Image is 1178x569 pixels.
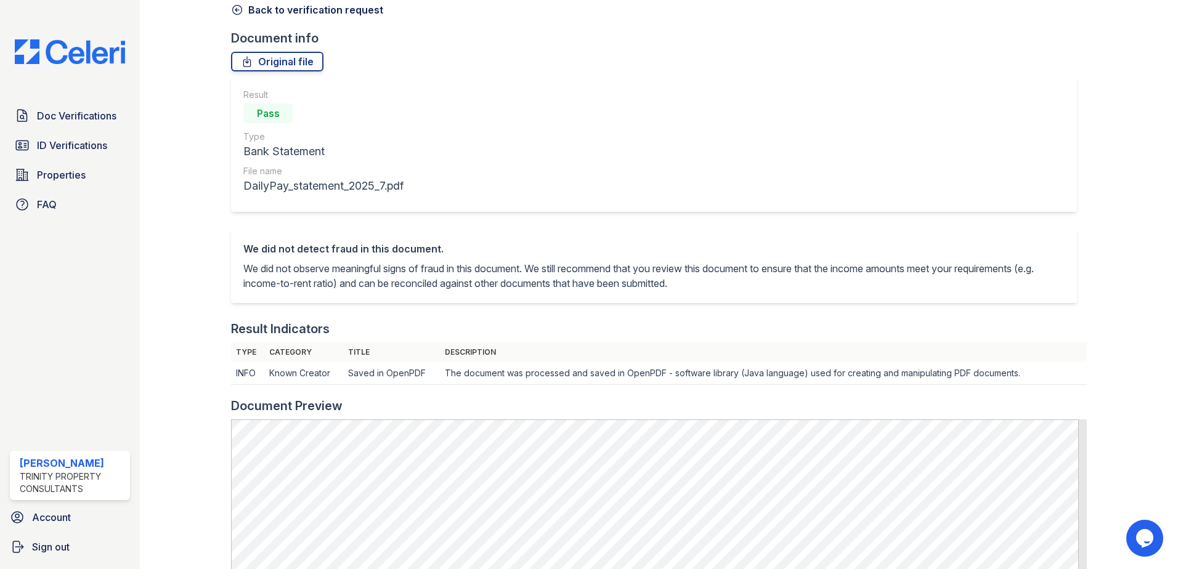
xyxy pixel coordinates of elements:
span: FAQ [37,197,57,212]
a: FAQ [10,192,130,217]
div: Trinity Property Consultants [20,470,125,495]
div: Pass [243,103,293,123]
span: ID Verifications [37,138,107,153]
a: Properties [10,163,130,187]
div: DailyPay_statement_2025_7.pdf [243,177,404,195]
span: Doc Verifications [37,108,116,123]
a: Doc Verifications [10,103,130,128]
div: We did not detect fraud in this document. [243,241,1065,256]
div: Result Indicators [231,320,330,337]
th: Description [440,342,1087,362]
th: Title [343,342,440,362]
th: Category [264,342,343,362]
th: Type [231,342,264,362]
div: Type [243,131,404,143]
div: File name [243,165,404,177]
td: The document was processed and saved in OpenPDF - software library (Java language) used for creat... [440,362,1087,385]
span: Properties [37,167,86,182]
a: Back to verification request [231,2,383,17]
iframe: chat widget [1126,520,1166,557]
div: Document info [231,30,1087,47]
div: Bank Statement [243,143,404,160]
img: CE_Logo_Blue-a8612792a0a2168367f1c8372b55b34899dd931a85d93a1a3d3e32e68fde9ad4.png [5,39,135,64]
a: Original file [231,52,323,71]
a: Sign out [5,535,135,559]
span: Sign out [32,539,70,554]
td: Known Creator [264,362,343,385]
div: Document Preview [231,397,343,414]
td: INFO [231,362,264,385]
a: Account [5,505,135,530]
a: ID Verifications [10,133,130,158]
p: We did not observe meaningful signs of fraud in this document. We still recommend that you review... [243,261,1065,291]
div: [PERSON_NAME] [20,456,125,470]
td: Saved in OpenPDF [343,362,440,385]
span: Account [32,510,71,525]
div: Result [243,89,404,101]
